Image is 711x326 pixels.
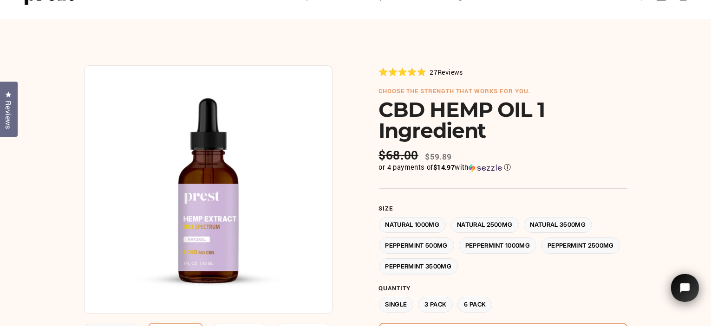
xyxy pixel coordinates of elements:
label: Natural 1000MG [379,217,446,233]
img: Sezzle [469,164,502,172]
label: Natural 2500MG [450,217,519,233]
div: 27Reviews [379,67,463,77]
label: Peppermint 1000MG [459,237,537,254]
label: Single [379,297,414,313]
label: Quantity [379,285,627,292]
span: 27 [430,68,437,77]
span: $59.89 [425,151,451,162]
label: 6 Pack [457,297,492,313]
label: Peppermint 3500MG [379,258,458,275]
h6: choose the strength that works for you. [379,88,627,95]
label: Natural 3500MG [524,217,593,233]
span: Reviews [2,101,14,129]
div: or 4 payments of with [379,163,627,172]
iframe: Tidio Chat [659,261,711,326]
span: $68.00 [379,148,421,162]
div: or 4 payments of$14.97withSezzle Click to learn more about Sezzle [379,163,627,172]
span: Reviews [437,68,463,77]
label: Size [379,205,627,212]
span: $14.97 [433,163,455,172]
h1: CBD HEMP OIL 1 Ingredient [379,99,627,141]
label: 3 Pack [418,297,453,313]
label: Peppermint 500MG [379,237,454,254]
label: Peppermint 2500MG [541,237,620,254]
img: CBD HEMP OIL 1 Ingredient [84,65,333,313]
